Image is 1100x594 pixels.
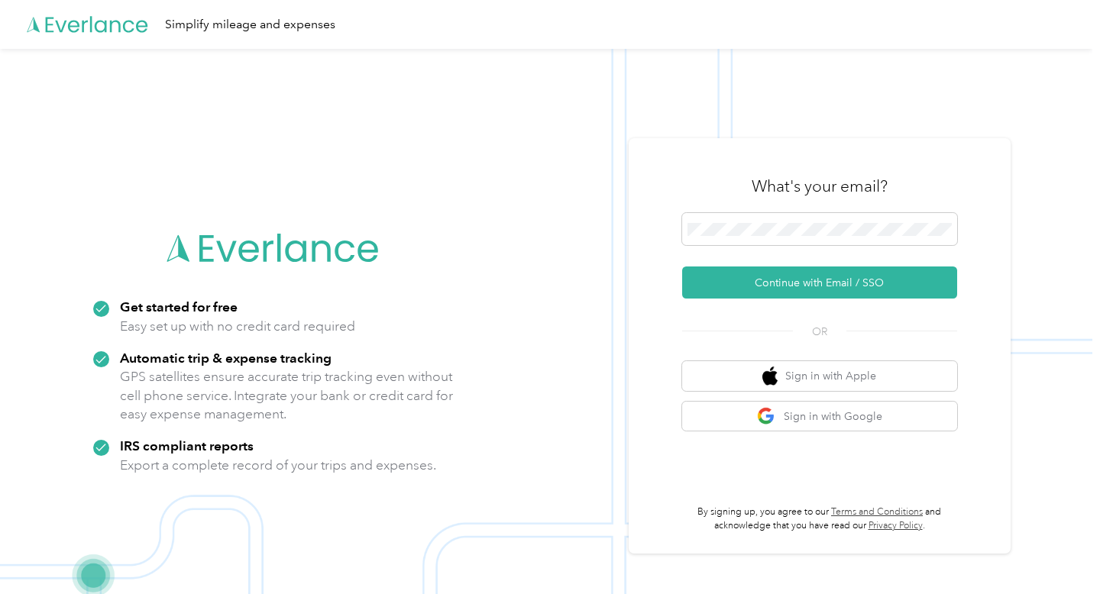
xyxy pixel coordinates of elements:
img: google logo [757,407,776,426]
button: apple logoSign in with Apple [682,361,957,391]
p: Easy set up with no credit card required [120,317,355,336]
iframe: Everlance-gr Chat Button Frame [1014,508,1100,594]
strong: Get started for free [120,299,238,315]
button: google logoSign in with Google [682,402,957,431]
span: OR [793,324,846,340]
button: Continue with Email / SSO [682,266,957,299]
p: GPS satellites ensure accurate trip tracking even without cell phone service. Integrate your bank... [120,367,454,424]
div: Simplify mileage and expenses [165,15,335,34]
strong: IRS compliant reports [120,437,254,454]
h3: What's your email? [752,176,888,197]
a: Terms and Conditions [831,506,923,518]
p: By signing up, you agree to our and acknowledge that you have read our . [682,505,957,532]
p: Export a complete record of your trips and expenses. [120,456,436,475]
strong: Automatic trip & expense tracking [120,350,332,366]
img: apple logo [762,366,778,386]
a: Privacy Policy [869,520,923,531]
